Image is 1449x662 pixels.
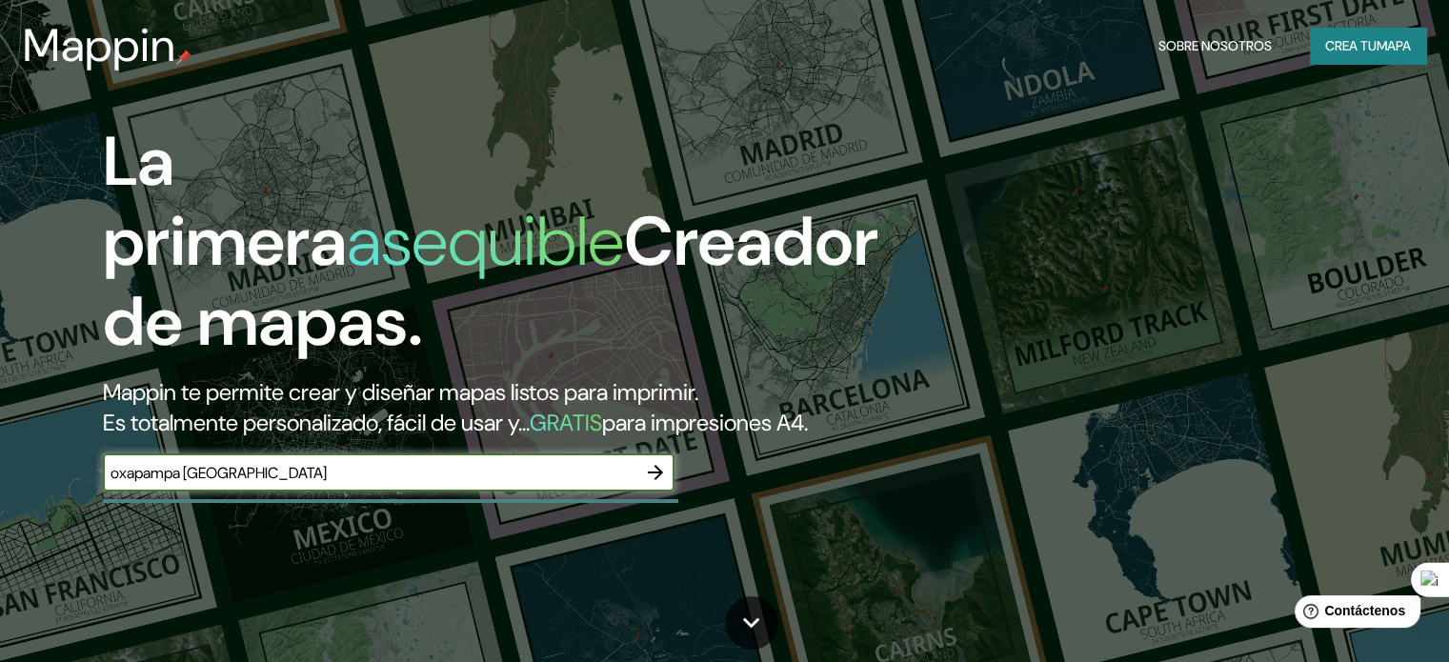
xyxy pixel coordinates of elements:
[103,197,878,366] font: Creador de mapas.
[23,15,176,75] font: Mappin
[602,408,808,437] font: para impresiones A4.
[103,408,530,437] font: Es totalmente personalizado, fácil de usar y...
[1158,37,1272,54] font: Sobre nosotros
[1151,28,1279,64] button: Sobre nosotros
[530,408,602,437] font: GRATIS
[1310,28,1426,64] button: Crea tumapa
[1279,588,1428,641] iframe: Lanzador de widgets de ayuda
[347,197,624,286] font: asequible
[103,117,347,286] font: La primera
[103,377,698,407] font: Mappin te permite crear y diseñar mapas listos para imprimir.
[176,50,191,65] img: pin de mapeo
[103,462,636,484] input: Elige tu lugar favorito
[1325,37,1377,54] font: Crea tu
[1377,37,1411,54] font: mapa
